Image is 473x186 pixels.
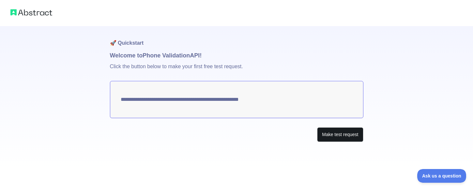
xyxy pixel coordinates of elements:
h1: Welcome to Phone Validation API! [110,51,363,60]
img: Abstract logo [10,8,52,17]
button: Make test request [317,127,363,142]
p: Click the button below to make your first free test request. [110,60,363,81]
h1: 🚀 Quickstart [110,26,363,51]
iframe: Toggle Customer Support [417,169,466,183]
